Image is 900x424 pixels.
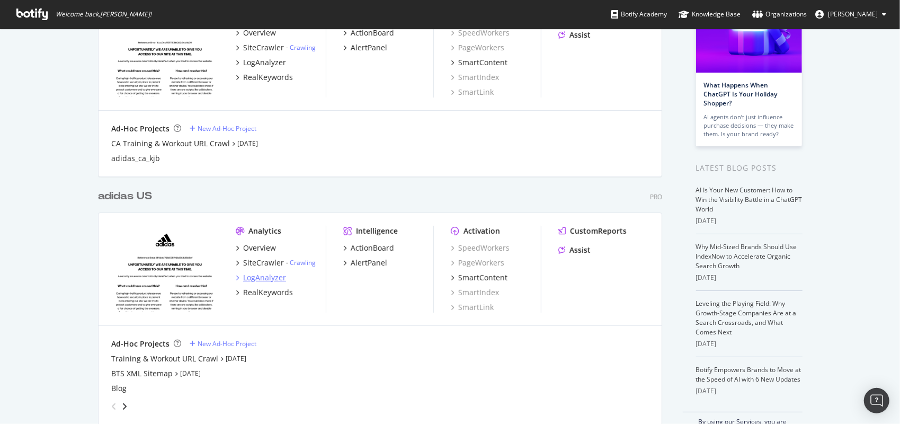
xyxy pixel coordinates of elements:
[190,339,256,348] a: New Ad-Hoc Project
[236,258,316,268] a: SiteCrawler- Crawling
[650,192,662,201] div: Pro
[458,272,507,283] div: SmartContent
[696,242,797,270] a: Why Mid-Sized Brands Should Use IndexNow to Accelerate Organic Search Growth
[111,123,170,134] div: Ad-Hoc Projects
[236,72,293,83] a: RealKeywords
[679,9,741,20] div: Knowledge Base
[570,226,627,236] div: CustomReports
[569,30,591,40] div: Assist
[237,139,258,148] a: [DATE]
[111,368,173,379] a: BTS XML Sitemap
[190,124,256,133] a: New Ad-Hoc Project
[243,28,276,38] div: Overview
[704,113,794,138] div: AI agents don’t just influence purchase decisions — they make them. Is your brand ready?
[451,272,507,283] a: SmartContent
[343,28,394,38] a: ActionBoard
[451,258,504,268] a: PageWorkers
[243,272,286,283] div: LogAnalyzer
[111,153,160,164] a: adidas_ca_kjb
[98,189,156,204] a: adidas US
[696,185,803,214] a: AI Is Your New Customer: How to Win the Visibility Battle in a ChatGPT World
[696,216,803,226] div: [DATE]
[286,43,316,52] div: -
[451,42,504,53] a: PageWorkers
[696,162,803,174] div: Latest Blog Posts
[198,124,256,133] div: New Ad-Hoc Project
[290,43,316,52] a: Crawling
[248,226,281,236] div: Analytics
[351,42,387,53] div: AlertPanel
[696,386,803,396] div: [DATE]
[243,243,276,253] div: Overview
[236,42,316,53] a: SiteCrawler- Crawling
[56,10,152,19] span: Welcome back, [PERSON_NAME] !
[236,287,293,298] a: RealKeywords
[111,226,219,312] img: adidas.com/us
[451,287,499,298] a: SmartIndex
[111,383,127,394] a: Blog
[111,138,230,149] a: CA Training & Workout URL Crawl
[356,226,398,236] div: Intelligence
[704,81,778,108] a: What Happens When ChatGPT Is Your Holiday Shopper?
[243,258,284,268] div: SiteCrawler
[236,28,276,38] a: Overview
[458,57,507,68] div: SmartContent
[243,72,293,83] div: RealKeywords
[451,28,510,38] a: SpeedWorkers
[451,243,510,253] a: SpeedWorkers
[351,258,387,268] div: AlertPanel
[464,226,500,236] div: Activation
[121,401,128,412] div: angle-right
[236,272,286,283] a: LogAnalyzer
[286,258,316,267] div: -
[243,57,286,68] div: LogAnalyzer
[343,243,394,253] a: ActionBoard
[107,398,121,415] div: angle-left
[111,339,170,349] div: Ad-Hoc Projects
[558,30,591,40] a: Assist
[451,72,499,83] a: SmartIndex
[180,369,201,378] a: [DATE]
[243,287,293,298] div: RealKeywords
[243,42,284,53] div: SiteCrawler
[351,243,394,253] div: ActionBoard
[696,339,803,349] div: [DATE]
[864,388,889,413] div: Open Intercom Messenger
[111,354,218,364] a: Training & Workout URL Crawl
[558,226,627,236] a: CustomReports
[351,28,394,38] div: ActionBoard
[236,57,286,68] a: LogAnalyzer
[98,189,152,204] div: adidas US
[198,339,256,348] div: New Ad-Hoc Project
[611,9,667,20] div: Botify Academy
[111,11,219,96] img: adidas.ca
[696,273,803,282] div: [DATE]
[451,87,494,98] a: SmartLink
[807,6,895,23] button: [PERSON_NAME]
[343,42,387,53] a: AlertPanel
[290,258,316,267] a: Crawling
[236,243,276,253] a: Overview
[226,354,246,363] a: [DATE]
[343,258,387,268] a: AlertPanel
[696,299,797,337] a: Leveling the Playing Field: Why Growth-Stage Companies Are at a Search Crossroads, and What Comes...
[696,365,801,384] a: Botify Empowers Brands to Move at the Speed of AI with 6 New Updates
[828,10,878,19] span: Kate Fischer
[451,57,507,68] a: SmartContent
[451,302,494,313] a: SmartLink
[558,245,591,255] a: Assist
[569,245,591,255] div: Assist
[752,9,807,20] div: Organizations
